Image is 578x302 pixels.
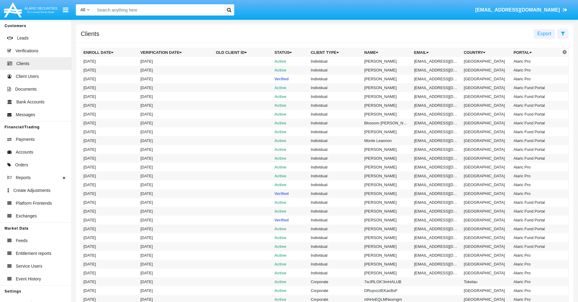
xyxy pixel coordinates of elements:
td: Individual [308,260,362,269]
td: Alaric Pro [511,277,561,286]
td: Individual [308,101,362,110]
td: Active [272,251,308,260]
td: Active [272,198,308,207]
td: [GEOGRAPHIC_DATA] [461,242,511,251]
td: [GEOGRAPHIC_DATA] [461,286,511,295]
td: [DATE] [138,260,214,269]
td: Active [272,233,308,242]
td: Alaric Pro [511,57,561,66]
td: [DATE] [81,269,138,277]
td: [DATE] [81,163,138,172]
td: Individual [308,110,362,119]
th: Client Type [308,48,362,57]
td: Tokelau [461,277,511,286]
td: [EMAIL_ADDRESS][DOMAIN_NAME] [412,75,461,83]
td: [DATE] [81,83,138,92]
td: [DATE] [138,277,214,286]
td: [EMAIL_ADDRESS][DOMAIN_NAME] [412,119,461,127]
td: [DATE] [81,216,138,224]
td: Individual [308,136,362,145]
td: Individual [308,119,362,127]
td: [DATE] [138,198,214,207]
td: Active [272,57,308,66]
td: Individual [308,180,362,189]
td: [PERSON_NAME] [362,251,412,260]
td: [GEOGRAPHIC_DATA] [461,119,511,127]
td: [DATE] [138,172,214,180]
td: [DATE] [81,172,138,180]
td: [GEOGRAPHIC_DATA] [461,83,511,92]
td: Alaric Fund Portal [511,198,561,207]
td: [GEOGRAPHIC_DATA] [461,92,511,101]
td: [DATE] [81,57,138,66]
td: Alaric Fund Portal [511,242,561,251]
span: Verifications [15,48,38,54]
td: Active [272,110,308,119]
td: Active [272,101,308,110]
td: [DATE] [138,233,214,242]
td: [DATE] [138,163,214,172]
td: [DATE] [81,110,138,119]
td: [EMAIL_ADDRESS][DOMAIN_NAME] [412,101,461,110]
span: Reports [16,175,31,181]
td: [DATE] [138,101,214,110]
td: [EMAIL_ADDRESS][DOMAIN_NAME] [412,251,461,260]
td: [PERSON_NAME] [362,260,412,269]
td: [DATE] [138,119,214,127]
td: Active [272,119,308,127]
td: Individual [308,224,362,233]
td: [DATE] [138,136,214,145]
th: Status [272,48,308,57]
td: Active [272,92,308,101]
span: Documents [15,86,37,92]
td: Alaric Pro [511,172,561,180]
td: [GEOGRAPHIC_DATA] [461,269,511,277]
td: [DATE] [81,251,138,260]
td: [PERSON_NAME] [362,75,412,83]
td: [GEOGRAPHIC_DATA] [461,260,511,269]
td: Individual [308,172,362,180]
td: Alaric Fund Portal [511,83,561,92]
td: [DATE] [81,198,138,207]
span: Platform Frontends [16,200,52,207]
td: [PERSON_NAME] [362,269,412,277]
td: [DATE] [81,224,138,233]
td: [DATE] [81,92,138,101]
span: Create Adjustments [13,187,50,194]
td: Alaric Fund Portal [511,145,561,154]
td: DRuyvzztEKacBsF [362,286,412,295]
td: [GEOGRAPHIC_DATA] [461,207,511,216]
td: [GEOGRAPHIC_DATA] [461,101,511,110]
td: Alaric Pro [511,180,561,189]
th: Enroll date [81,48,138,57]
td: [DATE] [81,180,138,189]
td: Active [272,260,308,269]
td: [DATE] [81,207,138,216]
td: Individual [308,216,362,224]
span: Messages [16,112,35,118]
span: Bank Accounts [16,99,45,105]
td: [DATE] [138,242,214,251]
td: [EMAIL_ADDRESS][DOMAIN_NAME] [412,216,461,224]
td: 7wJRLOK'3mHALUB [362,277,412,286]
td: [DATE] [138,75,214,83]
td: Alaric Pro [511,75,561,83]
span: [EMAIL_ADDRESS][DOMAIN_NAME] [475,7,560,12]
td: Alaric Pro [511,260,561,269]
td: [DATE] [81,277,138,286]
td: [EMAIL_ADDRESS][DOMAIN_NAME] [412,66,461,75]
td: Individual [308,233,362,242]
td: Alaric Fund Portal [511,233,561,242]
td: [DATE] [81,119,138,127]
td: [GEOGRAPHIC_DATA] [461,75,511,83]
td: [GEOGRAPHIC_DATA] [461,163,511,172]
td: Alaric Pro [511,189,561,198]
td: Individual [308,251,362,260]
td: [DATE] [81,260,138,269]
td: [EMAIL_ADDRESS][DOMAIN_NAME] [412,57,461,66]
th: Name [362,48,412,57]
th: Country [461,48,511,57]
td: [DATE] [81,242,138,251]
td: [GEOGRAPHIC_DATA] [461,224,511,233]
td: Alaric Fund Portal [511,136,561,145]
